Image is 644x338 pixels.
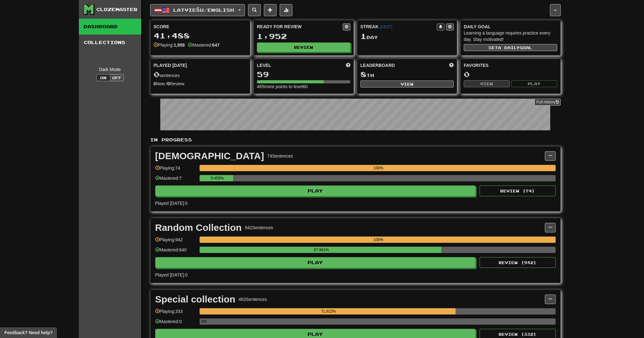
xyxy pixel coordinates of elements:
div: Mastered: [188,42,220,48]
button: Add sentence to collection [264,4,277,16]
span: a daily [498,45,520,50]
p: In Progress [150,137,561,143]
strong: 647 [212,42,220,48]
button: Seta dailygoal [464,44,557,51]
div: 465 more points to level 60 [257,83,350,90]
button: Latviešu/English [150,4,245,16]
div: [DEMOGRAPHIC_DATA] [155,151,264,161]
span: 8 [360,70,367,79]
strong: 1,958 [174,42,185,48]
a: Dashboard [79,19,141,35]
div: Playing: 333 [155,308,196,319]
div: 59 [257,70,350,78]
button: Review (942) [480,257,556,268]
strong: 0 [154,81,156,86]
button: Play [155,257,476,268]
div: Streak [360,23,437,30]
span: 0 [154,70,160,79]
div: 9.459% [201,175,233,181]
div: New / Review [154,81,247,87]
div: Special collection [155,295,235,304]
button: On [96,74,110,81]
span: Open feedback widget [4,329,53,336]
button: Review (74) [480,185,556,196]
div: Favorites [464,62,557,68]
div: 0 [464,70,557,78]
button: More stats [280,4,292,16]
div: Clozemaster [96,6,137,13]
div: Mastered: 640 [155,247,196,257]
div: Dark Mode [84,66,137,73]
div: 67.941% [201,247,441,253]
span: Score more points to level up [346,62,350,68]
div: Learning a language requires practice every day. Stay motivated! [464,30,557,42]
div: Playing: [154,42,185,48]
button: Play [511,80,557,87]
div: 942 Sentences [245,224,273,231]
div: Mastered: 0 [155,318,196,329]
span: This week in points, UTC [449,62,454,68]
div: 74 Sentences [267,153,293,159]
span: Played [DATE]: 0 [155,201,188,206]
div: Random Collection [155,223,242,232]
div: Playing: 74 [155,165,196,175]
button: View [464,80,510,87]
div: sentences [154,70,247,79]
button: Play [155,185,476,196]
div: 463 Sentences [239,296,267,302]
div: Ready for Review [257,23,343,30]
div: Score [154,23,247,30]
div: th [360,70,454,79]
span: Leaderboard [360,62,395,68]
strong: 0 [167,81,170,86]
button: Search sentences [248,4,261,16]
span: Played [DATE] [154,62,187,68]
div: 41,488 [154,32,247,40]
button: View [360,81,454,88]
div: 1,952 [257,32,350,40]
a: Full History [534,99,560,106]
div: Day [360,32,454,41]
div: Mastered: 7 [155,175,196,185]
span: Level [257,62,271,68]
span: Latviešu / English [173,7,234,13]
div: Playing: 942 [155,237,196,247]
div: 100% [201,165,556,171]
span: Played [DATE]: 0 [155,272,188,277]
div: Daily Goal [464,23,557,30]
div: 71.922% [201,308,456,315]
button: Review [257,42,350,52]
button: Off [110,74,124,81]
div: 100% [201,237,556,243]
span: 1 [360,32,367,41]
a: (CEST) [380,25,392,29]
a: Collections [79,35,141,50]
